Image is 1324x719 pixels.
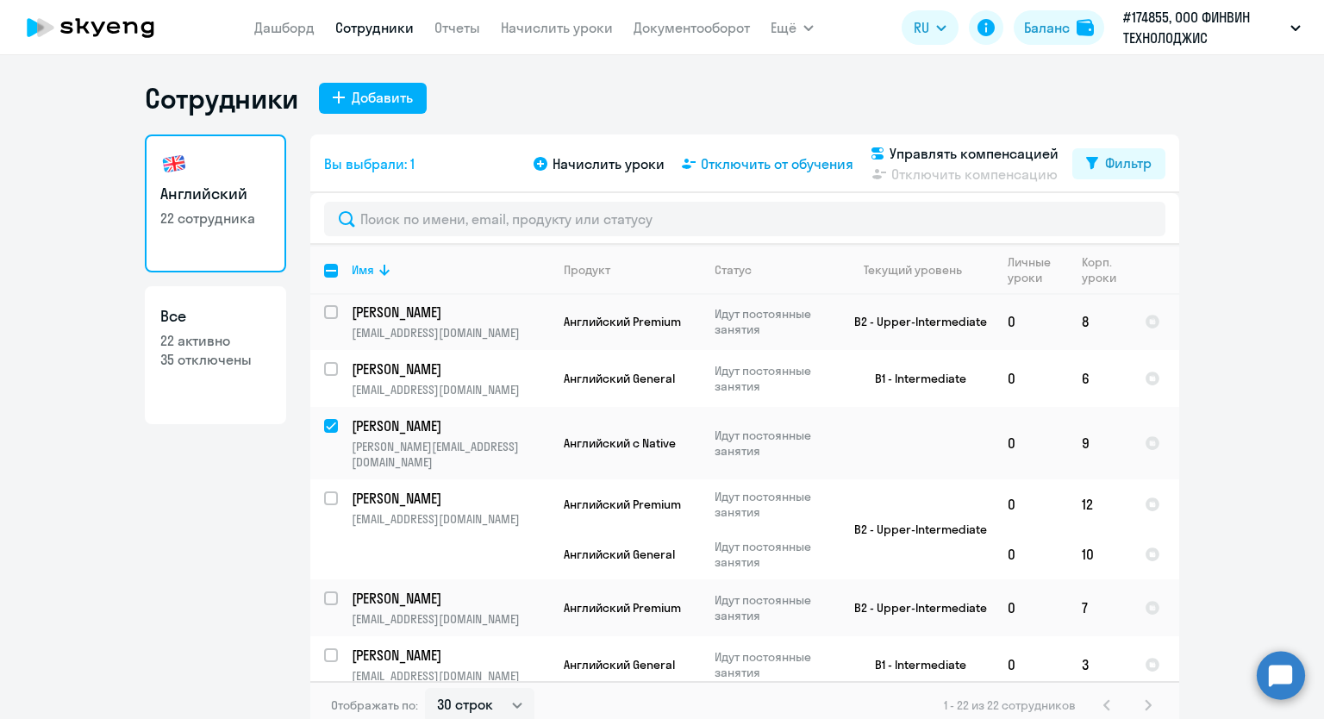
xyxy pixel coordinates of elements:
[994,579,1068,636] td: 0
[1068,479,1131,529] td: 12
[352,511,549,527] p: [EMAIL_ADDRESS][DOMAIN_NAME]
[352,416,549,435] a: [PERSON_NAME]
[847,262,993,278] div: Текущий уровень
[715,306,833,337] p: Идут постоянные занятия
[352,589,549,608] a: [PERSON_NAME]
[1014,10,1104,45] button: Балансbalance
[352,325,549,341] p: [EMAIL_ADDRESS][DOMAIN_NAME]
[715,363,833,394] p: Идут постоянные занятия
[564,657,675,672] span: Английский General
[319,83,427,114] button: Добавить
[1068,579,1131,636] td: 7
[1072,148,1165,179] button: Фильтр
[715,262,752,278] div: Статус
[944,697,1076,713] span: 1 - 22 из 22 сотрудников
[994,529,1068,579] td: 0
[715,539,833,570] p: Идут постоянные занятия
[1123,7,1283,48] p: #174855, ООО ФИНВИН ТЕХНОЛОДЖИС
[352,416,546,435] p: [PERSON_NAME]
[994,407,1068,479] td: 0
[352,439,549,470] p: [PERSON_NAME][EMAIL_ADDRESS][DOMAIN_NAME]
[715,592,833,623] p: Идут постоянные занятия
[1077,19,1094,36] img: balance
[564,314,681,329] span: Английский Premium
[1068,529,1131,579] td: 10
[352,382,549,397] p: [EMAIL_ADDRESS][DOMAIN_NAME]
[352,668,549,684] p: [EMAIL_ADDRESS][DOMAIN_NAME]
[564,371,675,386] span: Английский General
[1105,153,1152,173] div: Фильтр
[254,19,315,36] a: Дашборд
[1068,407,1131,479] td: 9
[352,359,546,378] p: [PERSON_NAME]
[352,646,549,665] a: [PERSON_NAME]
[564,547,675,562] span: Английский General
[145,81,298,116] h1: Сотрудники
[352,489,549,508] a: [PERSON_NAME]
[890,143,1059,164] span: Управлять компенсацией
[1008,254,1067,285] div: Личные уроки
[715,649,833,680] p: Идут постоянные занятия
[160,350,271,369] p: 35 отключены
[352,262,374,278] div: Имя
[834,350,994,407] td: B1 - Intermediate
[771,10,814,45] button: Ещё
[501,19,613,36] a: Начислить уроки
[1115,7,1309,48] button: #174855, ООО ФИНВИН ТЕХНОЛОДЖИС
[160,150,188,178] img: english
[994,350,1068,407] td: 0
[160,305,271,328] h3: Все
[701,153,853,174] span: Отключить от обучения
[994,636,1068,693] td: 0
[634,19,750,36] a: Документооборот
[352,359,549,378] a: [PERSON_NAME]
[324,153,415,174] span: Вы выбрали: 1
[352,646,546,665] p: [PERSON_NAME]
[834,293,994,350] td: B2 - Upper-Intermediate
[160,209,271,228] p: 22 сотрудника
[564,600,681,616] span: Английский Premium
[834,479,994,579] td: B2 - Upper-Intermediate
[352,489,546,508] p: [PERSON_NAME]
[335,19,414,36] a: Сотрудники
[1068,350,1131,407] td: 6
[715,489,833,520] p: Идут постоянные занятия
[564,435,676,451] span: Английский с Native
[914,17,929,38] span: RU
[564,262,610,278] div: Продукт
[564,497,681,512] span: Английский Premium
[553,153,665,174] span: Начислить уроки
[434,19,480,36] a: Отчеты
[352,87,413,108] div: Добавить
[715,428,833,459] p: Идут постоянные занятия
[864,262,962,278] div: Текущий уровень
[352,611,549,627] p: [EMAIL_ADDRESS][DOMAIN_NAME]
[1024,17,1070,38] div: Баланс
[1068,636,1131,693] td: 3
[352,589,546,608] p: [PERSON_NAME]
[834,636,994,693] td: B1 - Intermediate
[160,331,271,350] p: 22 активно
[994,479,1068,529] td: 0
[145,134,286,272] a: Английский22 сотрудника
[352,303,549,322] a: [PERSON_NAME]
[352,262,549,278] div: Имя
[1068,293,1131,350] td: 8
[145,286,286,424] a: Все22 активно35 отключены
[1082,254,1130,285] div: Корп. уроки
[324,202,1165,236] input: Поиск по имени, email, продукту или статусу
[994,293,1068,350] td: 0
[902,10,959,45] button: RU
[160,183,271,205] h3: Английский
[352,303,546,322] p: [PERSON_NAME]
[771,17,796,38] span: Ещё
[331,697,418,713] span: Отображать по:
[834,579,994,636] td: B2 - Upper-Intermediate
